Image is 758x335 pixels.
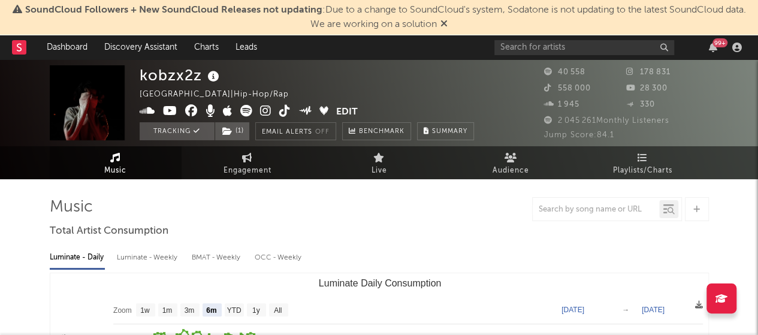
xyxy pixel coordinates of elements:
span: Total Artist Consumption [50,224,168,239]
em: Off [315,129,330,135]
span: 40 558 [544,68,585,76]
button: Edit [336,105,358,120]
span: Engagement [224,164,271,178]
input: Search for artists [494,40,674,55]
a: Music [50,146,182,179]
div: Luminate - Weekly [117,248,180,268]
span: : Due to a change to SoundCloud's system, Sodatone is not updating to the latest SoundCloud data.... [25,5,746,29]
text: → [622,306,629,314]
button: Email AlertsOff [255,122,336,140]
span: SoundCloud Followers + New SoundCloud Releases not updating [25,5,322,15]
button: Tracking [140,122,215,140]
span: Dismiss [440,20,448,29]
a: Discovery Assistant [96,35,186,59]
text: 1w [140,306,150,315]
span: ( 1 ) [215,122,250,140]
text: All [274,306,282,315]
a: Dashboard [38,35,96,59]
span: 28 300 [626,84,668,92]
a: Engagement [182,146,313,179]
button: Summary [417,122,474,140]
text: 3m [184,306,194,315]
div: OCC - Weekly [255,248,303,268]
button: (1) [215,122,249,140]
div: Luminate - Daily [50,248,105,268]
span: Benchmark [359,125,404,139]
a: Leads [227,35,265,59]
text: [DATE] [642,306,665,314]
span: 2 045 261 Monthly Listeners [544,117,669,125]
span: Live [372,164,387,178]
div: kobzx2z [140,65,222,85]
span: Jump Score: 84.1 [544,131,614,139]
span: 1 945 [544,101,579,108]
a: Audience [445,146,577,179]
span: Playlists/Charts [613,164,672,178]
input: Search by song name or URL [533,205,659,215]
text: [DATE] [561,306,584,314]
a: Playlists/Charts [577,146,709,179]
span: Summary [432,128,467,135]
span: Audience [493,164,529,178]
span: Music [104,164,126,178]
div: 99 + [712,38,727,47]
span: 558 000 [544,84,591,92]
span: 330 [626,101,655,108]
div: BMAT - Weekly [192,248,243,268]
text: 6m [206,306,216,315]
div: [GEOGRAPHIC_DATA] | Hip-Hop/Rap [140,87,303,102]
text: 1m [162,306,172,315]
a: Live [313,146,445,179]
text: Zoom [113,306,132,315]
a: Benchmark [342,122,411,140]
text: 1y [252,306,259,315]
text: Luminate Daily Consumption [318,278,441,288]
text: YTD [227,306,241,315]
span: 178 831 [626,68,671,76]
a: Charts [186,35,227,59]
button: 99+ [709,43,717,52]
